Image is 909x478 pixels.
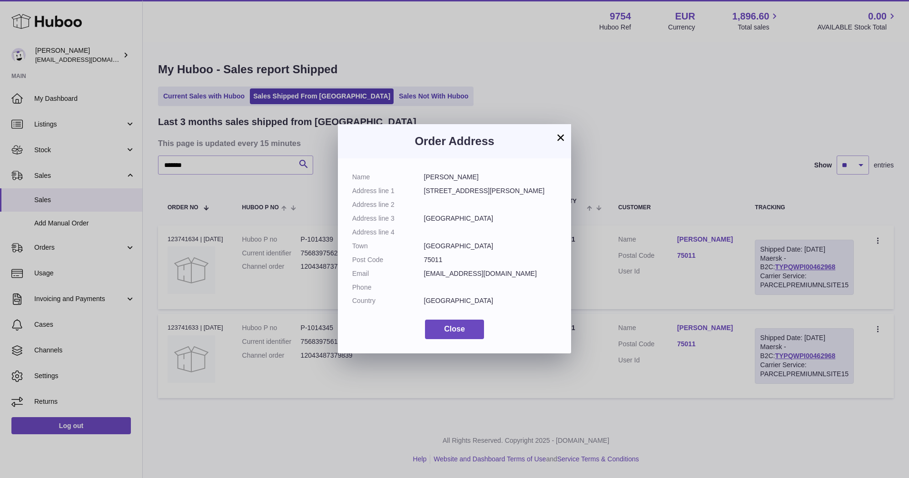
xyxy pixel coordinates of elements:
[424,269,557,278] dd: [EMAIL_ADDRESS][DOMAIN_NAME]
[352,228,424,237] dt: Address line 4
[444,325,465,333] span: Close
[352,283,424,292] dt: Phone
[424,296,557,305] dd: [GEOGRAPHIC_DATA]
[424,242,557,251] dd: [GEOGRAPHIC_DATA]
[352,269,424,278] dt: Email
[424,255,557,264] dd: 75011
[424,214,557,223] dd: [GEOGRAPHIC_DATA]
[425,320,484,339] button: Close
[352,200,424,209] dt: Address line 2
[352,214,424,223] dt: Address line 3
[352,173,424,182] dt: Name
[424,173,557,182] dd: [PERSON_NAME]
[352,242,424,251] dt: Town
[352,186,424,195] dt: Address line 1
[352,296,424,305] dt: Country
[424,186,557,195] dd: [STREET_ADDRESS][PERSON_NAME]
[352,134,557,149] h3: Order Address
[352,255,424,264] dt: Post Code
[555,132,566,143] button: ×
